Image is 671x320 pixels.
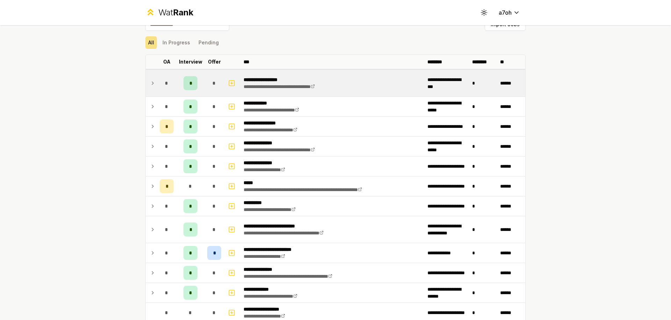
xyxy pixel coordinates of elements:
button: Pending [196,36,222,49]
span: a7oh [499,8,512,17]
span: Rank [173,7,193,17]
button: All [145,36,157,49]
p: Interview [179,58,202,65]
button: a7oh [493,6,526,19]
button: In Progress [160,36,193,49]
a: WatRank [145,7,193,18]
p: OA [163,58,171,65]
div: Wat [158,7,193,18]
p: Offer [208,58,221,65]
